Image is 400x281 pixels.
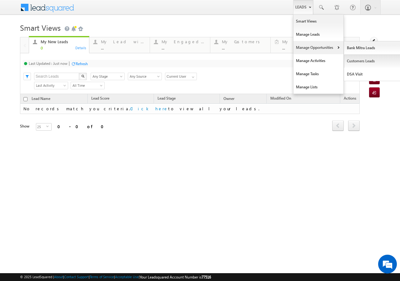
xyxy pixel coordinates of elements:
[88,95,112,103] a: Lead Score
[90,275,114,279] a: Terms of Service
[23,97,27,101] input: Check all records
[348,121,360,131] a: next
[91,73,125,80] a: Any Stage
[34,73,79,80] input: Search Leads
[154,95,179,103] a: Lead Stage
[282,39,327,44] div: My Tasks
[36,123,46,130] span: 25
[222,45,267,50] div: ...
[293,41,343,54] a: Manage Opportunities
[157,96,176,101] span: Lead Stage
[270,37,331,53] a: My Tasks...
[71,82,105,89] a: All Time
[46,125,51,128] span: select
[34,82,68,89] a: Last Activity
[223,96,234,101] span: Owner
[348,120,360,131] span: next
[210,37,271,53] a: My Customers...
[101,45,146,50] div: ...
[222,39,267,44] div: My Customers
[162,45,206,50] div: ...
[75,45,87,50] div: Details
[293,15,343,28] a: Smart Views
[282,45,327,50] div: ...
[332,120,344,131] span: prev
[41,45,85,50] div: 0
[28,95,53,103] a: Lead Name
[128,74,160,79] span: Any Source
[20,123,31,129] div: Show
[71,83,102,88] span: All Time
[41,39,85,44] div: My New Leads
[128,73,162,80] a: Any Source
[341,95,359,103] span: Actions
[202,275,211,279] span: 77516
[81,75,84,78] img: Search
[128,72,162,80] div: Lead Source Filter
[140,275,211,279] span: Your Leadsquared Account Number is
[20,23,61,33] span: Smart Views
[188,73,196,79] a: Show All Items
[76,61,88,66] div: Refresh
[29,36,89,54] a: My New Leads0Details
[270,96,291,101] span: Modified On
[34,83,66,88] span: Last Activity
[64,275,89,279] a: Contact Support
[165,73,197,80] input: Type to Search
[91,72,125,80] div: Lead Stage Filter
[293,54,343,67] a: Manage Activities
[115,275,139,279] a: Acceptable Use
[130,106,168,111] a: Click here
[89,37,150,53] a: My Lead with Pending Tasks...
[293,28,343,41] a: Manage Leads
[293,67,343,81] a: Manage Tasks
[20,274,211,280] span: © 2025 LeadSquared | | | | |
[293,81,343,94] a: Manage Lists
[162,39,206,44] div: My Engaged Lead
[165,72,196,80] div: Owner Filter
[29,61,67,66] div: Last Updated : Just now
[20,104,360,114] td: No records match you criteria. to view all your leads.
[91,74,122,79] span: Any Stage
[54,275,63,279] a: About
[57,123,107,130] div: 0 - 0 of 0
[150,37,210,53] a: My Engaged Lead...
[91,96,109,101] span: Lead Score
[267,95,294,103] a: Modified On
[332,121,344,131] a: prev
[101,39,146,44] div: My Lead with Pending Tasks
